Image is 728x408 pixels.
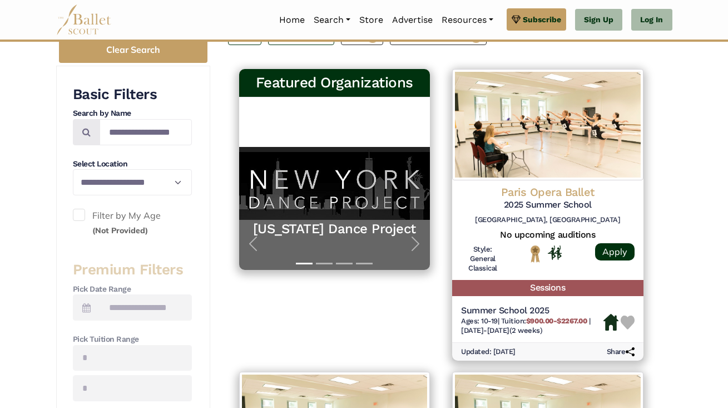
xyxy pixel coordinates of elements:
a: Apply [595,243,635,260]
a: Advertise [388,8,437,32]
a: [US_STATE] Dance Project [250,220,419,238]
label: Filter by My Age [73,209,192,237]
h4: Select Location [73,159,192,170]
input: Search by names... [100,119,192,145]
h5: No upcoming auditions [461,229,635,241]
button: Slide 4 [356,257,373,270]
h3: Featured Organizations [248,73,422,92]
span: Ages: 10-19 [461,317,498,325]
h4: Paris Opera Ballet [461,185,635,199]
a: Home [275,8,309,32]
h6: Updated: [DATE] [461,347,516,357]
a: Sign Up [575,9,622,31]
a: Search [309,8,355,32]
img: In Person [548,245,562,260]
h3: Basic Filters [73,85,192,104]
img: Housing Available [603,314,618,331]
img: Heart [621,316,635,330]
button: Slide 1 [296,257,313,270]
img: Logo [452,69,643,180]
a: Subscribe [507,8,566,31]
h6: [GEOGRAPHIC_DATA], [GEOGRAPHIC_DATA] [461,215,635,225]
h6: | | [461,317,603,336]
small: (Not Provided) [92,225,148,235]
h4: Pick Tuition Range [73,334,192,345]
button: Slide 3 [336,257,353,270]
h6: Style: General Classical [461,245,504,273]
a: Store [355,8,388,32]
img: gem.svg [512,13,521,26]
h5: 2025 Summer School [461,199,635,211]
h4: Pick Date Range [73,284,192,295]
span: Tuition: [501,317,589,325]
h3: Premium Filters [73,260,192,279]
a: Log In [631,9,672,31]
b: $900.00-$2267.00 [526,317,587,325]
span: Subscribe [523,13,561,26]
a: Resources [437,8,498,32]
h4: Search by Name [73,108,192,119]
h5: Summer School 2025 [461,305,603,317]
img: National [528,245,542,262]
button: Clear Search [59,38,207,63]
button: Slide 2 [316,257,333,270]
h6: Share [607,347,635,357]
h5: Sessions [452,280,643,296]
span: [DATE]-[DATE] (2 weeks) [461,326,542,335]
